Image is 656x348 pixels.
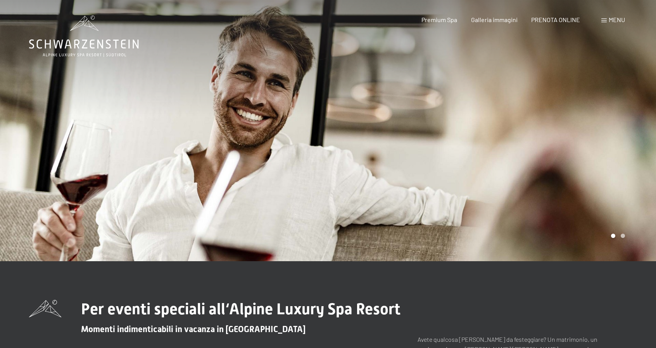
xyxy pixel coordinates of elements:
[621,234,625,238] div: Carousel Page 2
[471,16,518,23] a: Galleria immagini
[81,324,306,334] span: Momenti indimenticabili in vacanza in [GEOGRAPHIC_DATA]
[609,16,625,23] span: Menu
[81,300,401,318] span: Per eventi speciali all‘Alpine Luxury Spa Resort
[421,16,457,23] a: Premium Spa
[611,234,615,238] div: Carousel Page 1 (Current Slide)
[608,234,625,238] div: Carousel Pagination
[531,16,580,23] a: PRENOTA ONLINE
